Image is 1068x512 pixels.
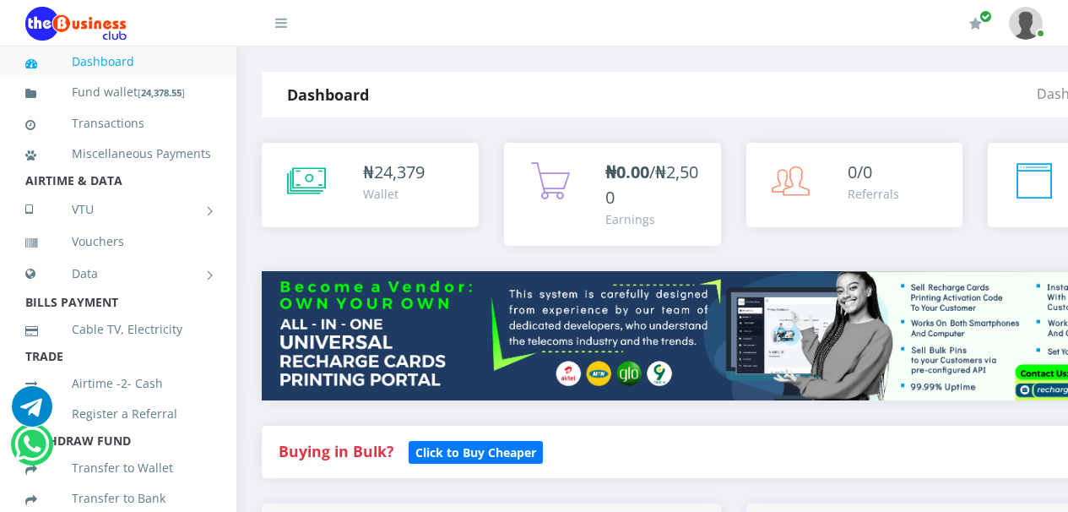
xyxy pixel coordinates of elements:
[25,253,211,295] a: Data
[415,444,536,460] b: Click to Buy Cheaper
[279,441,393,461] strong: Buying in Bulk?
[25,222,211,261] a: Vouchers
[605,161,649,183] b: ₦0.00
[25,395,211,433] a: Register a Referral
[25,449,211,487] a: Transfer to Wallet
[25,188,211,231] a: VTU
[25,73,211,112] a: Fund wallet[24,378.55]
[287,84,369,105] strong: Dashboard
[605,161,698,209] span: /₦2,500
[363,185,425,203] div: Wallet
[25,42,211,81] a: Dashboard
[969,17,982,30] i: Renew/Upgrade Subscription
[12,399,52,427] a: Chat for support
[848,161,872,183] span: 0/0
[374,161,425,183] span: 24,379
[363,160,425,185] div: ₦
[138,86,185,99] small: [ ]
[409,441,543,461] a: Click to Buy Cheaper
[605,210,704,228] div: Earnings
[979,10,992,23] span: Renew/Upgrade Subscription
[25,7,127,41] img: Logo
[14,437,49,465] a: Chat for support
[746,143,963,227] a: 0/0 Referrals
[25,364,211,403] a: Airtime -2- Cash
[25,104,211,143] a: Transactions
[25,134,211,173] a: Miscellaneous Payments
[504,143,721,246] a: ₦0.00/₦2,500 Earnings
[1009,7,1043,40] img: User
[25,310,211,349] a: Cable TV, Electricity
[262,143,479,227] a: ₦24,379 Wallet
[141,86,182,99] b: 24,378.55
[848,185,899,203] div: Referrals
